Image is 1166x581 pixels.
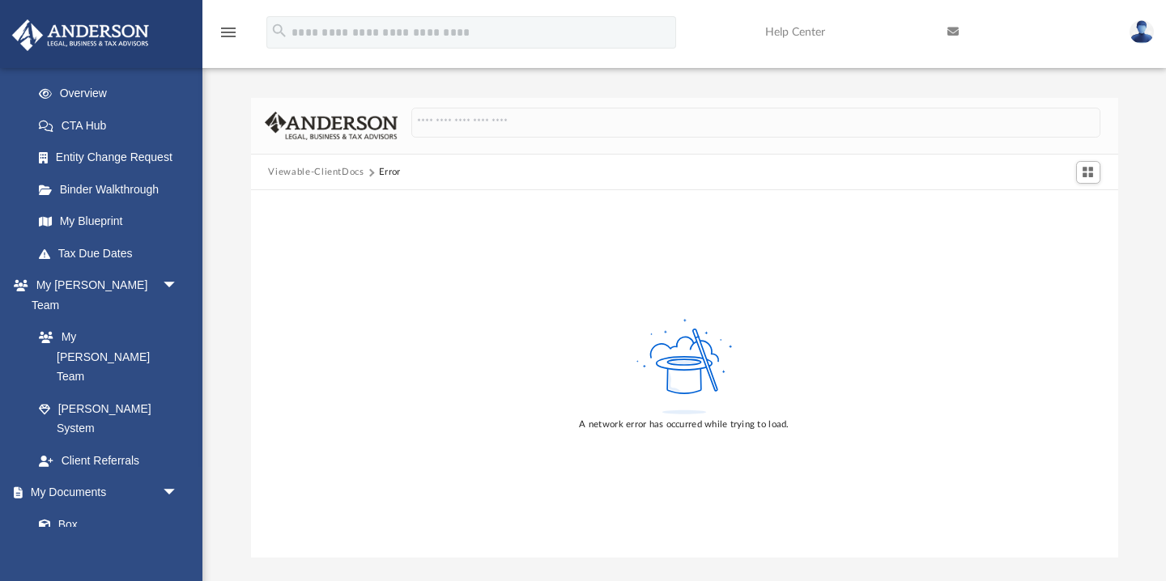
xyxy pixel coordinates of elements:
input: Search files and folders [411,108,1100,138]
a: Client Referrals [23,444,194,477]
img: Anderson Advisors Platinum Portal [7,19,154,51]
a: Box [23,508,186,541]
span: arrow_drop_down [162,477,194,510]
a: [PERSON_NAME] System [23,392,194,444]
a: Overview [23,78,202,110]
button: Viewable-ClientDocs [268,165,364,180]
span: arrow_drop_down [162,269,194,303]
a: Tax Due Dates [23,237,202,269]
a: CTA Hub [23,109,202,142]
a: My [PERSON_NAME] Team [23,321,186,393]
a: Binder Walkthrough [23,173,202,206]
a: Entity Change Request [23,142,202,174]
i: menu [219,23,238,42]
div: Error [379,165,400,180]
img: User Pic [1130,20,1154,44]
a: menu [219,31,238,42]
i: search [270,22,288,40]
button: Switch to Grid View [1076,161,1100,184]
a: My Blueprint [23,206,194,238]
a: My Documentsarrow_drop_down [11,477,194,509]
div: A network error has occurred while trying to load. [579,418,789,432]
a: My [PERSON_NAME] Teamarrow_drop_down [11,269,194,321]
